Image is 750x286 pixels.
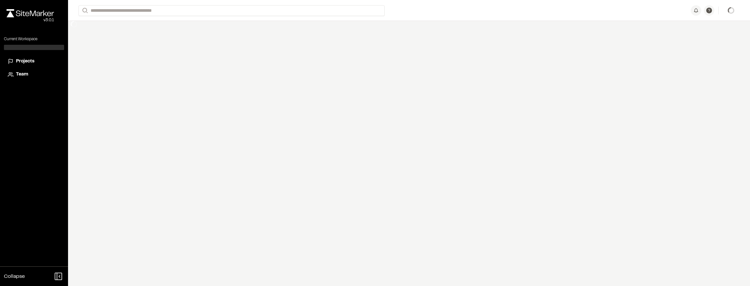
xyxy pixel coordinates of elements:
span: Collapse [4,273,25,280]
span: Team [16,71,28,78]
div: Oh geez...please don't... [7,17,54,23]
span: Projects [16,58,34,65]
p: Current Workspace [4,36,64,42]
button: Search [78,5,90,16]
a: Projects [8,58,60,65]
img: rebrand.png [7,9,54,17]
a: Team [8,71,60,78]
